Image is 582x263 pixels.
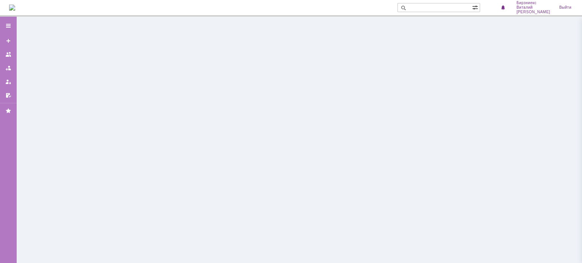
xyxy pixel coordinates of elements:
[9,5,15,11] img: logo
[2,35,14,47] a: Создать заявку
[472,3,480,11] span: Расширенный поиск
[2,48,14,61] a: Заявки на командах
[516,1,550,5] span: Бирзниекс
[516,5,550,10] span: Виталий
[9,5,15,11] a: Перейти на домашнюю страницу
[2,62,14,74] a: Заявки в моей ответственности
[2,89,14,101] a: Мои согласования
[516,10,550,14] span: [PERSON_NAME]
[2,76,14,88] a: Мои заявки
